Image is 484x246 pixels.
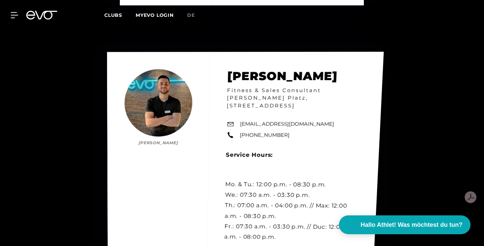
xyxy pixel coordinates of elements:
a: MYEVO LOGIN [136,12,174,18]
a: Clubs [104,12,136,18]
span: Hallo Athlet! Was möchtest du tun? [360,220,462,230]
span: de [187,12,195,18]
a: [PHONE_NUMBER] [240,131,290,139]
a: de [187,11,203,19]
button: Hallo Athlet! Was möchtest du tun? [339,215,471,234]
span: Clubs [104,12,122,18]
a: [EMAIL_ADDRESS][DOMAIN_NAME] [240,120,334,128]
